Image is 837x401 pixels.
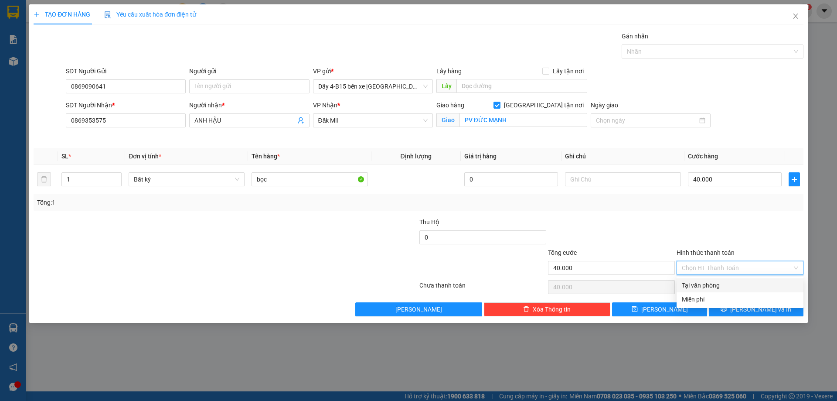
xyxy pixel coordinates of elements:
[436,68,462,75] span: Lấy hàng
[533,305,571,314] span: Xóa Thông tin
[622,33,648,40] label: Gán nhãn
[189,100,309,110] div: Người nhận
[792,13,799,20] span: close
[37,172,51,186] button: delete
[789,172,800,186] button: plus
[66,66,186,76] div: SĐT Người Gửi
[523,306,529,313] span: delete
[464,153,497,160] span: Giá trị hàng
[688,153,718,160] span: Cước hàng
[318,80,428,93] span: Dãy 4-B15 bến xe Miền Đông
[395,305,442,314] span: [PERSON_NAME]
[612,302,707,316] button: save[PERSON_NAME]
[252,153,280,160] span: Tên hàng
[484,302,611,316] button: deleteXóa Thông tin
[591,102,618,109] label: Ngày giao
[730,305,791,314] span: [PERSON_NAME] và In
[34,11,40,17] span: plus
[549,66,587,76] span: Lấy tận nơi
[436,113,459,127] span: Giao
[682,281,798,290] div: Tại văn phòng
[682,295,798,304] div: Miễn phí
[61,153,68,160] span: SL
[632,306,638,313] span: save
[134,173,239,186] span: Bất kỳ
[677,249,735,256] label: Hình thức thanh toán
[561,148,684,165] th: Ghi chú
[37,198,323,207] div: Tổng: 1
[355,302,482,316] button: [PERSON_NAME]
[297,117,304,124] span: user-add
[565,172,681,186] input: Ghi Chú
[459,113,587,127] input: Giao tận nơi
[66,100,186,110] div: SĐT Người Nhận
[189,66,309,76] div: Người gửi
[418,281,547,296] div: Chưa thanh toán
[721,306,727,313] span: printer
[464,172,558,186] input: 0
[313,102,337,109] span: VP Nhận
[313,66,433,76] div: VP gửi
[104,11,196,18] span: Yêu cầu xuất hóa đơn điện tử
[34,11,90,18] span: TẠO ĐƠN HÀNG
[129,153,161,160] span: Đơn vị tính
[548,249,577,256] span: Tổng cước
[104,11,111,18] img: icon
[783,4,808,29] button: Close
[419,219,439,226] span: Thu Hộ
[709,302,803,316] button: printer[PERSON_NAME] và In
[789,176,800,183] span: plus
[436,102,464,109] span: Giao hàng
[401,153,432,160] span: Định lượng
[596,116,697,125] input: Ngày giao
[436,79,456,93] span: Lấy
[252,172,367,186] input: VD: Bàn, Ghế
[641,305,688,314] span: [PERSON_NAME]
[318,114,428,127] span: Đăk Mil
[456,79,587,93] input: Dọc đường
[500,100,587,110] span: [GEOGRAPHIC_DATA] tận nơi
